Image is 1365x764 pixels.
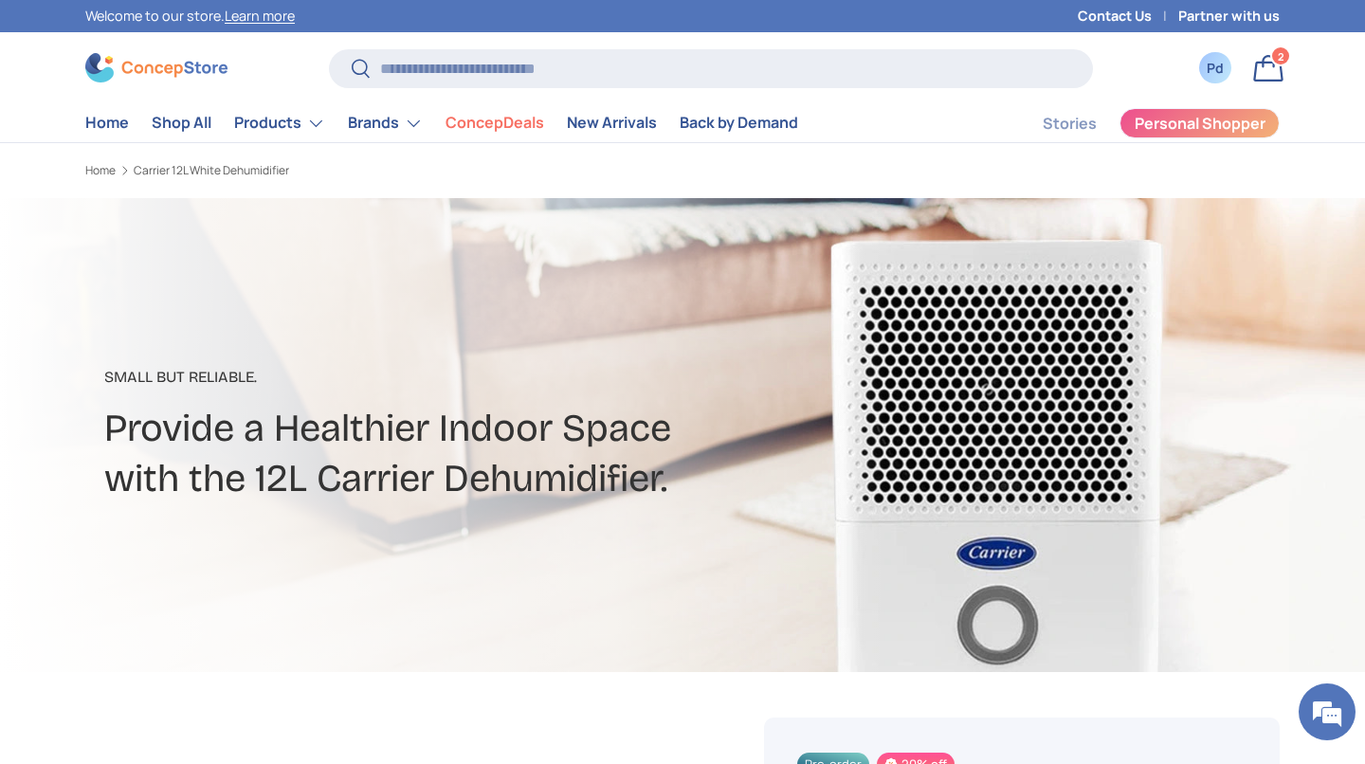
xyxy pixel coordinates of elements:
[223,104,337,142] summary: Products
[134,165,289,176] a: Carrier 12L White Dehumidifier
[85,104,129,141] a: Home
[85,162,719,179] nav: Breadcrumbs
[337,104,434,142] summary: Brands
[1119,108,1280,138] a: Personal Shopper
[567,104,657,141] a: New Arrivals
[680,104,798,141] a: Back by Demand
[446,104,544,141] a: ConcepDeals
[85,53,227,82] img: ConcepStore
[85,6,295,27] p: Welcome to our store.
[1205,58,1226,78] div: Pd
[1078,6,1178,27] a: Contact Us
[348,104,423,142] a: Brands
[85,104,798,142] nav: Primary
[104,366,832,389] p: Small But Reliable.
[1135,116,1265,131] span: Personal Shopper
[152,104,211,141] a: Shop All
[104,404,832,503] h2: Provide a Healthier Indoor Space with the 12L Carrier Dehumidifier.
[1194,47,1236,89] a: Pd
[1043,105,1097,142] a: Stories
[1278,48,1284,63] span: 2
[1178,6,1280,27] a: Partner with us
[85,165,116,176] a: Home
[225,7,295,25] a: Learn more
[234,104,325,142] a: Products
[997,104,1280,142] nav: Secondary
